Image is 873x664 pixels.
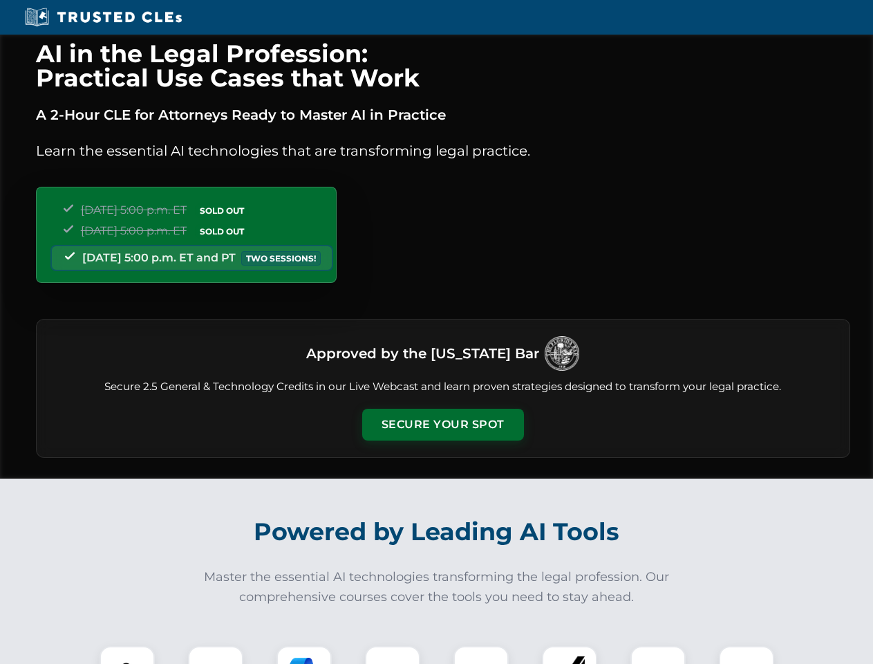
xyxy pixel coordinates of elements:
h2: Powered by Leading AI Tools [54,508,820,556]
button: Secure Your Spot [362,409,524,441]
span: SOLD OUT [195,224,249,239]
h1: AI in the Legal Profession: Practical Use Cases that Work [36,41,850,90]
img: Logo [545,336,579,371]
p: Learn the essential AI technologies that are transforming legal practice. [36,140,850,162]
p: A 2-Hour CLE for Attorneys Ready to Master AI in Practice [36,104,850,126]
span: [DATE] 5:00 p.m. ET [81,224,187,237]
p: Master the essential AI technologies transforming the legal profession. Our comprehensive courses... [195,567,679,607]
span: [DATE] 5:00 p.m. ET [81,203,187,216]
img: Trusted CLEs [21,7,186,28]
span: SOLD OUT [195,203,249,218]
h3: Approved by the [US_STATE] Bar [306,341,539,366]
p: Secure 2.5 General & Technology Credits in our Live Webcast and learn proven strategies designed ... [53,379,833,395]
